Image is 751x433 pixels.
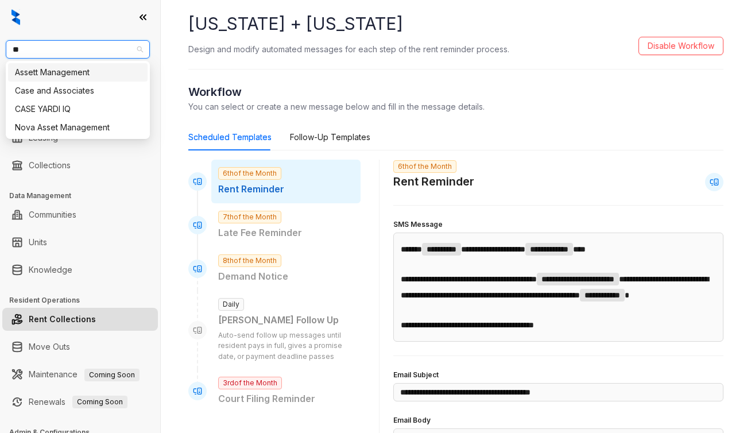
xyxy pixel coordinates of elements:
div: Follow-Up Templates [290,131,370,144]
h4: Email Subject [393,370,723,381]
li: Collections [2,154,158,177]
div: Nova Asset Management [15,121,141,134]
span: Daily [218,298,244,311]
li: Leasing [2,126,158,149]
span: Coming Soon [84,369,140,381]
a: Communities [29,203,76,226]
div: Assett Management [15,66,141,79]
div: CASE YARDI IQ [8,100,148,118]
p: Court Filing Reminder [218,392,354,406]
div: Case and Associates [8,82,148,100]
span: 6th of the Month [393,160,456,173]
p: Design and modify automated messages for each step of the rent reminder process. [188,43,509,55]
div: Assett Management [8,63,148,82]
li: Knowledge [2,258,158,281]
span: Coming Soon [72,396,127,408]
li: Move Outs [2,335,158,358]
li: Maintenance [2,363,158,386]
span: 7th of the Month [218,211,281,223]
div: Nova Asset Management [8,118,148,137]
div: Case and Associates [15,84,141,97]
h2: Rent Reminder [393,173,474,191]
a: Units [29,231,47,254]
div: Scheduled Templates [188,131,272,144]
h1: [US_STATE] + [US_STATE] [188,11,723,37]
span: 3rd of the Month [218,377,282,389]
li: Leads [2,77,158,100]
h4: SMS Message [393,219,723,230]
p: Late Fee Reminder [218,226,354,240]
p: Demand Notice [218,269,354,284]
h2: Workflow [188,83,723,100]
p: Rent Reminder [218,182,354,196]
h4: Email Body [393,415,723,426]
a: Knowledge [29,258,72,281]
p: Auto-send follow up messages until resident pays in full, gives a promise date, or payment deadli... [218,330,354,363]
h3: Data Management [9,191,160,201]
div: [PERSON_NAME] Follow Up [218,313,354,327]
li: Renewals [2,391,158,413]
div: CASE YARDI IQ [15,103,141,115]
a: RenewalsComing Soon [29,391,127,413]
a: Move Outs [29,335,70,358]
p: You can select or create a new message below and fill in the message details. [188,100,723,113]
h3: Resident Operations [9,295,160,306]
button: Disable Workflow [638,37,723,55]
span: 8th of the Month [218,254,281,267]
li: Rent Collections [2,308,158,331]
a: Rent Collections [29,308,96,331]
span: Disable Workflow [648,40,714,52]
li: Units [2,231,158,254]
span: 6th of the Month [218,167,281,180]
a: Collections [29,154,71,177]
img: logo [11,9,20,25]
li: Communities [2,203,158,226]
